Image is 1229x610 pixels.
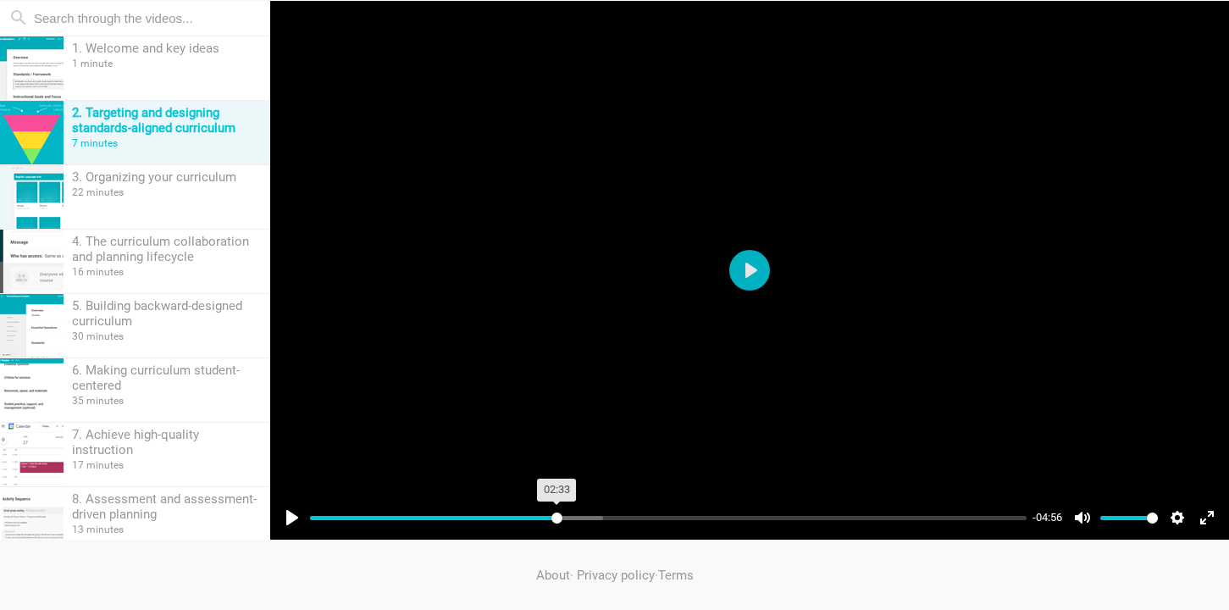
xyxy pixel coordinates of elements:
div: 1 minute [72,58,262,69]
div: 8. Assessment and assessment-driven planning [72,491,262,522]
div: 3. Organizing your curriculum [72,169,262,185]
button: Play [729,250,770,291]
div: 30 minutes [72,330,262,342]
div: 4. The curriculum collaboration and planning lifecycle [72,234,262,264]
div: 6. Making curriculum student-centered [72,363,262,393]
a: Privacy policy [577,568,655,583]
div: 5. Building backward-designed curriculum [72,298,262,329]
input: Volume [1100,510,1158,526]
div: 17 minutes [72,459,262,471]
div: 7 minutes [72,137,262,149]
a: About [536,568,570,583]
div: 22 minutes [72,186,262,198]
div: Current time [1028,508,1066,527]
button: Play [279,504,306,531]
div: 7. Achieve high-quality instruction [72,427,262,457]
iframe: Player for 3. Targeting competencies (Teacher) [270,1,1229,541]
div: 16 minutes [72,266,262,278]
div: 13 minutes [72,524,262,535]
input: Seek [310,510,1027,526]
div: 35 minutes [72,395,262,407]
div: 1. Welcome and key ideas [72,41,262,56]
div: 2. Targeting and designing standards-aligned curriculum [72,105,262,136]
a: Terms [658,568,694,583]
